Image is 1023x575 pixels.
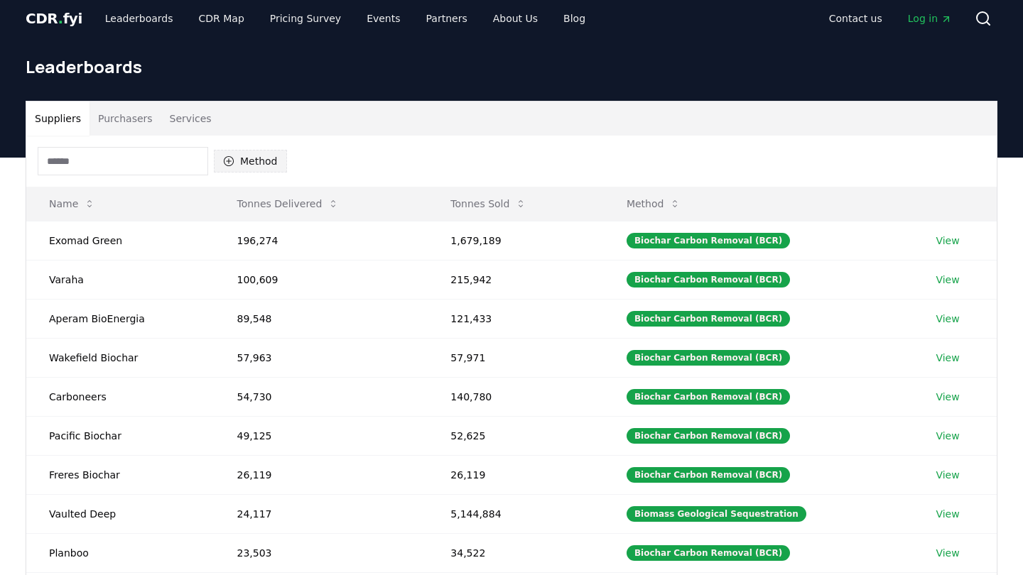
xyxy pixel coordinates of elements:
[26,455,214,494] td: Freres Biochar
[627,233,790,248] div: Biochar Carbon Removal (BCR)
[94,6,185,31] a: Leaderboards
[428,494,604,533] td: 5,144,884
[627,311,790,327] div: Biochar Carbon Removal (BCR)
[225,190,350,218] button: Tonnes Delivered
[26,416,214,455] td: Pacific Biochar
[58,10,63,27] span: .
[818,6,963,31] nav: Main
[552,6,597,31] a: Blog
[627,272,790,287] div: Biochar Carbon Removal (BCR)
[90,102,161,136] button: Purchasers
[897,6,963,31] a: Log in
[26,55,997,78] h1: Leaderboards
[908,11,952,26] span: Log in
[439,190,538,218] button: Tonnes Sold
[428,260,604,299] td: 215,942
[214,338,428,377] td: 57,963
[26,533,214,572] td: Planboo
[214,150,287,172] button: Method
[214,377,428,416] td: 54,730
[936,234,959,248] a: View
[26,10,82,27] span: CDR fyi
[188,6,256,31] a: CDR Map
[428,533,604,572] td: 34,522
[627,350,790,366] div: Biochar Carbon Removal (BCR)
[214,494,428,533] td: 24,117
[26,102,90,136] button: Suppliers
[936,468,959,482] a: View
[936,390,959,404] a: View
[936,546,959,560] a: View
[936,273,959,287] a: View
[936,312,959,326] a: View
[259,6,352,31] a: Pricing Survey
[26,299,214,338] td: Aperam BioEnergia
[214,260,428,299] td: 100,609
[627,506,806,522] div: Biomass Geological Sequestration
[627,428,790,444] div: Biochar Carbon Removal (BCR)
[26,221,214,260] td: Exomad Green
[428,416,604,455] td: 52,625
[26,260,214,299] td: Varaha
[38,190,107,218] button: Name
[415,6,479,31] a: Partners
[818,6,894,31] a: Contact us
[214,455,428,494] td: 26,119
[428,221,604,260] td: 1,679,189
[428,338,604,377] td: 57,971
[428,299,604,338] td: 121,433
[615,190,693,218] button: Method
[627,545,790,561] div: Biochar Carbon Removal (BCR)
[161,102,220,136] button: Services
[936,429,959,443] a: View
[26,494,214,533] td: Vaulted Deep
[26,9,82,28] a: CDR.fyi
[355,6,411,31] a: Events
[428,377,604,416] td: 140,780
[214,221,428,260] td: 196,274
[936,507,959,521] a: View
[214,416,428,455] td: 49,125
[428,455,604,494] td: 26,119
[482,6,549,31] a: About Us
[26,377,214,416] td: Carboneers
[214,299,428,338] td: 89,548
[26,338,214,377] td: Wakefield Biochar
[627,389,790,405] div: Biochar Carbon Removal (BCR)
[94,6,597,31] nav: Main
[627,467,790,483] div: Biochar Carbon Removal (BCR)
[936,351,959,365] a: View
[214,533,428,572] td: 23,503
